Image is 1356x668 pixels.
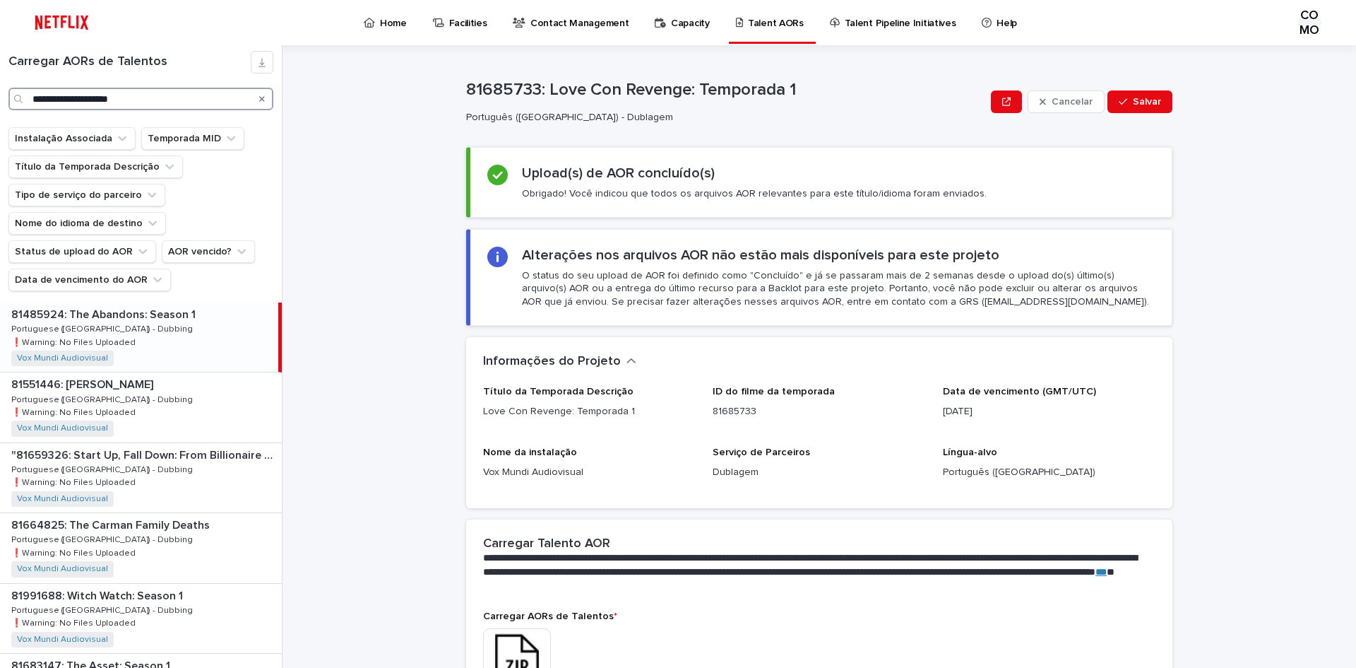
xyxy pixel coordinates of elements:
[11,603,196,616] p: Portuguese ([GEOGRAPHIC_DATA]) - Dubbing
[11,305,198,322] p: 81485924: The Abandons: Season 1
[713,447,810,457] font: Serviço de Parceiros
[8,156,183,178] button: Título da Temporada Descrição
[483,354,636,370] button: Informações do Projeto
[11,375,156,392] p: 81551446: [PERSON_NAME]
[11,322,196,334] p: Portuguese ([GEOGRAPHIC_DATA]) - Dubbing
[713,467,759,477] font: Dublagem
[11,446,279,462] p: "81659326: Start Up, Fall Down: From Billionaire to Convict: Limited Series"
[11,546,138,558] p: ❗️Warning: No Files Uploaded
[483,387,634,397] font: Título da Temporada Descrição
[483,467,583,477] font: Vox Mundi Audiovisual
[483,611,614,621] font: Carregar AORs de Talentos
[943,467,1095,477] font: Português ([GEOGRAPHIC_DATA])
[522,166,715,180] font: Upload(s) de AOR concluído(s)
[713,387,835,397] font: ID do filme da temporada
[1133,97,1161,107] font: Salvar
[17,635,108,645] a: Vox Mundi Audiovisual
[11,475,138,488] p: ❗️Warning: No Files Uploaded
[522,248,999,262] font: Alterações nos arquivos AOR não estão mais disponíveis para este projeto
[17,564,108,574] a: Vox Mundi Audiovisual
[162,240,255,263] button: AOR vencido?
[483,355,621,368] font: Informações do Projeto
[17,494,108,504] a: Vox Mundi Audiovisual
[11,405,138,418] p: ❗️Warning: No Files Uploaded
[8,240,156,263] button: Status de upload do AOR
[11,392,196,405] p: Portuguese ([GEOGRAPHIC_DATA]) - Dubbing
[8,184,165,206] button: Tipo de serviço do parceiro
[17,423,108,433] a: Vox Mundi Audiovisual
[11,462,196,475] p: Portuguese ([GEOGRAPHIC_DATA]) - Dubbing
[1299,9,1319,37] font: COMO
[8,212,166,235] button: Nome do idioma de destino
[943,387,1096,397] font: Data de vencimento (GMT/UTC)
[943,447,997,457] font: Língua-alvo
[522,189,987,199] font: Obrigado! Você indicou que todos os arquivos AOR relevantes para este título/idioma foram enviados.
[11,532,196,545] p: Portuguese ([GEOGRAPHIC_DATA]) - Dubbing
[8,55,167,68] font: Carregar AORs de Talentos
[11,516,213,532] p: 81664825: The Carman Family Deaths
[11,587,186,603] p: 81991688: Witch Watch: Season 1
[483,447,577,457] font: Nome da instalação
[466,81,796,98] font: 81685733: Love Con Revenge: Temporada 1
[522,271,1149,306] font: O status do seu upload de AOR foi definido como "Concluído" e já se passaram mais de 2 semanas de...
[1028,90,1105,113] button: Cancelar
[8,127,136,150] button: Instalação Associada
[141,127,244,150] button: Temporada MID
[17,353,108,363] a: Vox Mundi Audiovisual
[713,406,756,416] font: 81685733
[11,335,138,348] p: ❗️Warning: No Files Uploaded
[28,8,95,37] img: ifQbXi3ZQGMSEF7WDB7W
[483,537,610,550] font: Carregar Talento AOR
[943,406,973,416] font: [DATE]
[466,112,673,122] font: Português ([GEOGRAPHIC_DATA]) - Dublagem
[11,616,138,628] p: ❗️Warning: No Files Uploaded
[8,269,171,291] button: Data de vencimento do AOR
[8,88,273,110] input: Procurar
[1107,90,1172,113] button: Salvar
[1052,97,1093,107] font: Cancelar
[483,406,635,416] font: Love Con Revenge: Temporada 1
